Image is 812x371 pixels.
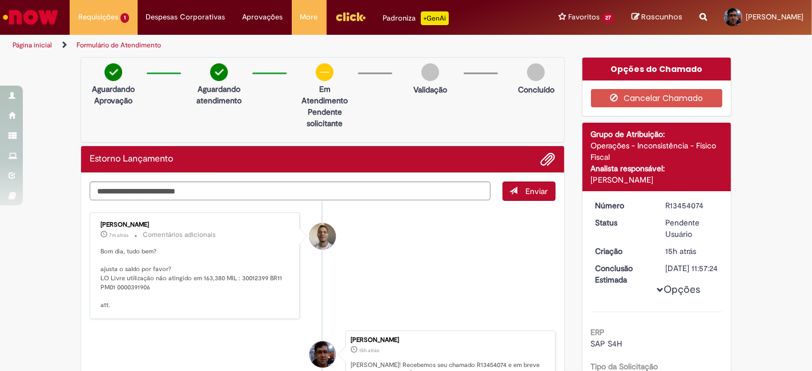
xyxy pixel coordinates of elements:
div: Padroniza [383,11,449,25]
dt: Status [587,217,657,228]
p: +GenAi [421,11,449,25]
button: Adicionar anexos [541,152,556,167]
img: img-circle-grey.png [421,63,439,81]
div: Pendente Usuário [665,217,718,240]
div: Oswaldo Correia Lima Neto [309,341,336,368]
p: Validação [413,84,447,95]
a: Página inicial [13,41,52,50]
p: Concluído [518,84,554,95]
p: Em Atendimento [297,83,352,106]
textarea: Digite sua mensagem aqui... [90,182,491,200]
time: 27/08/2025 17:57:21 [359,347,379,354]
div: Joziano De Jesus Oliveira [309,223,336,249]
span: Rascunhos [641,11,682,22]
span: Requisições [78,11,118,23]
div: R13454074 [665,200,718,211]
span: 7m atrás [109,232,128,239]
span: 1 [120,13,129,23]
div: [PERSON_NAME] [101,221,291,228]
h2: Estorno Lançamento Histórico de tíquete [90,154,173,164]
img: check-circle-green.png [104,63,122,81]
div: [PERSON_NAME] [351,337,549,344]
dt: Número [587,200,657,211]
div: Analista responsável: [591,163,723,174]
div: [PERSON_NAME] [591,174,723,185]
img: img-circle-grey.png [527,63,545,81]
p: Bom dia, tudo bem? ajusta o saldo por favor? LO Livre utilização não atingido em 163,380 MIL : 30... [101,247,291,310]
span: Enviar [526,186,548,196]
img: check-circle-green.png [210,63,228,81]
time: 27/08/2025 17:57:21 [665,246,696,256]
span: 15h atrás [665,246,696,256]
div: [DATE] 11:57:24 [665,263,718,274]
dt: Conclusão Estimada [587,263,657,285]
span: SAP S4H [591,338,622,349]
span: 15h atrás [359,347,379,354]
span: Favoritos [568,11,600,23]
time: 28/08/2025 08:28:44 [109,232,128,239]
div: 27/08/2025 17:57:21 [665,245,718,257]
div: Grupo de Atribuição: [591,128,723,140]
p: Aguardando atendimento [191,83,247,106]
span: More [300,11,318,23]
span: 27 [602,13,614,23]
span: Despesas Corporativas [146,11,226,23]
span: [PERSON_NAME] [746,12,803,22]
img: circle-minus.png [316,63,333,81]
div: Operações - Inconsistência - Físico Fiscal [591,140,723,163]
a: Formulário de Atendimento [77,41,161,50]
small: Comentários adicionais [143,230,216,240]
img: ServiceNow [1,6,60,29]
b: ERP [591,327,605,337]
dt: Criação [587,245,657,257]
a: Rascunhos [632,12,682,23]
ul: Trilhas de página [9,35,533,56]
p: Aguardando Aprovação [86,83,141,106]
div: Opções do Chamado [582,58,731,80]
p: Pendente solicitante [297,106,352,129]
span: Aprovações [243,11,283,23]
img: click_logo_yellow_360x200.png [335,8,366,25]
button: Enviar [503,182,556,201]
button: Cancelar Chamado [591,89,723,107]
